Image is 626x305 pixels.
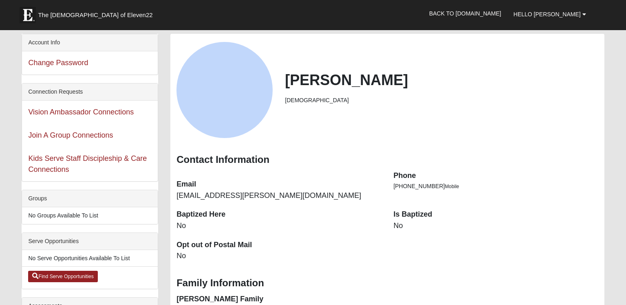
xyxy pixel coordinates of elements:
[393,171,598,181] dt: Phone
[393,209,598,220] dt: Is Baptized
[176,221,381,231] dd: No
[176,294,381,305] dt: [PERSON_NAME] Family
[28,59,88,67] a: Change Password
[176,191,381,201] dd: [EMAIL_ADDRESS][PERSON_NAME][DOMAIN_NAME]
[176,240,381,250] dt: Opt out of Postal Mail
[507,4,592,24] a: Hello [PERSON_NAME]
[393,182,598,191] li: [PHONE_NUMBER]
[22,207,158,224] li: No Groups Available To List
[28,271,98,282] a: Find Serve Opportunities
[176,179,381,190] dt: Email
[176,209,381,220] dt: Baptized Here
[514,11,581,18] span: Hello [PERSON_NAME]
[28,131,113,139] a: Join A Group Connections
[176,42,273,138] a: View Fullsize Photo
[20,7,36,23] img: Eleven22 logo
[22,250,158,267] li: No Serve Opportunities Available To List
[285,96,598,105] li: [DEMOGRAPHIC_DATA]
[22,233,158,250] div: Serve Opportunities
[22,83,158,101] div: Connection Requests
[22,190,158,207] div: Groups
[285,71,598,89] h2: [PERSON_NAME]
[22,34,158,51] div: Account Info
[176,154,598,166] h3: Contact Information
[176,277,598,289] h3: Family Information
[38,11,152,19] span: The [DEMOGRAPHIC_DATA] of Eleven22
[176,251,381,261] dd: No
[28,108,134,116] a: Vision Ambassador Connections
[28,154,147,173] a: Kids Serve Staff Discipleship & Care Connections
[393,221,598,231] dd: No
[15,3,179,23] a: The [DEMOGRAPHIC_DATA] of Eleven22
[423,3,507,24] a: Back to [DOMAIN_NAME]
[445,184,459,189] span: Mobile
